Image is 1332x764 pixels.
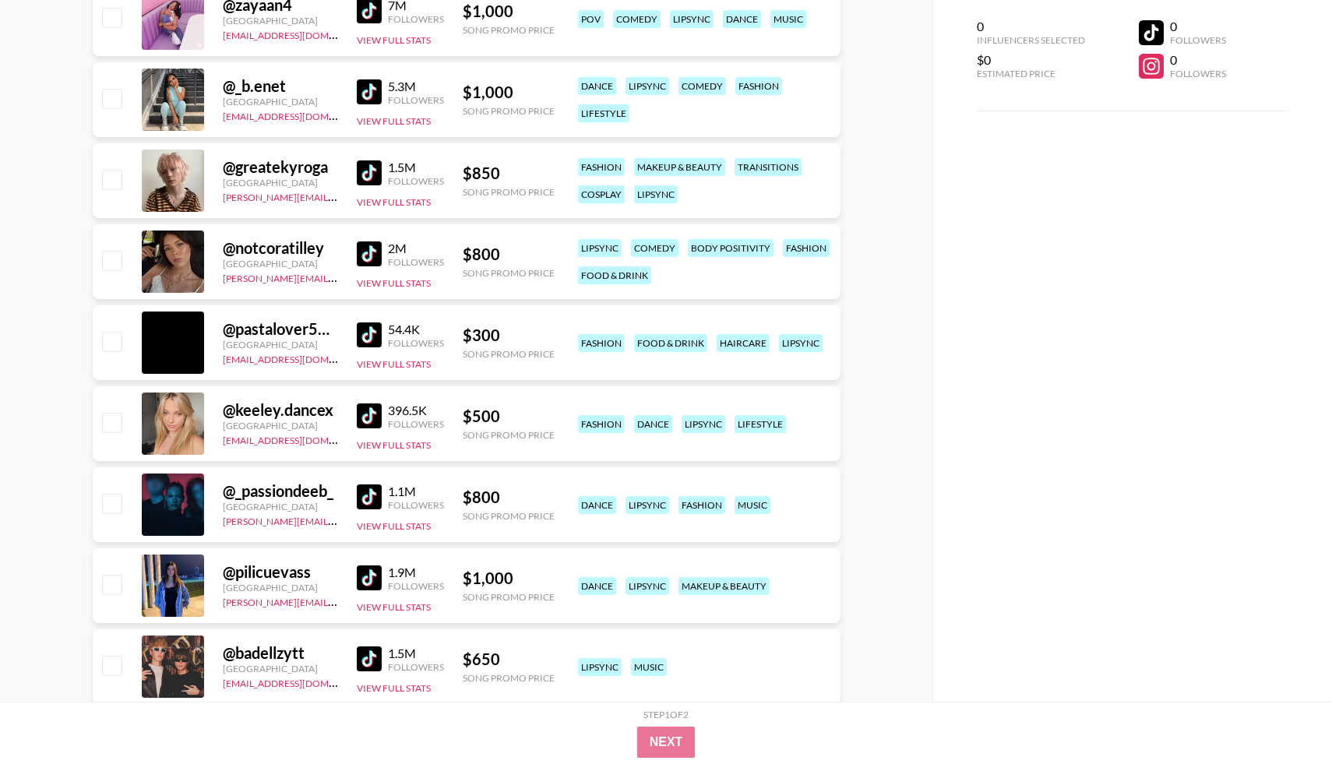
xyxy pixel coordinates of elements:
[578,266,651,284] div: food & drink
[688,239,773,257] div: body positivity
[388,160,444,175] div: 1.5M
[388,646,444,661] div: 1.5M
[578,104,629,122] div: lifestyle
[223,481,338,501] div: @ _passiondeeb_
[223,339,338,350] div: [GEOGRAPHIC_DATA]
[388,175,444,187] div: Followers
[578,415,625,433] div: fashion
[783,239,830,257] div: fashion
[1170,52,1226,68] div: 0
[388,565,444,580] div: 1.9M
[357,646,382,671] img: TikTok
[223,107,379,122] a: [EMAIL_ADDRESS][DOMAIN_NAME]
[388,661,444,673] div: Followers
[1170,68,1226,79] div: Followers
[578,577,616,595] div: dance
[223,76,338,96] div: @ _b.enet
[357,241,382,266] img: TikTok
[723,10,761,28] div: dance
[578,10,604,28] div: pov
[357,277,431,289] button: View Full Stats
[388,337,444,349] div: Followers
[578,239,622,257] div: lipsync
[463,267,555,279] div: Song Promo Price
[463,83,555,102] div: $ 1,000
[670,10,714,28] div: lipsync
[578,496,616,514] div: dance
[223,562,338,582] div: @ pilicuevass
[463,510,555,522] div: Song Promo Price
[578,158,625,176] div: fashion
[678,577,770,595] div: makeup & beauty
[357,196,431,208] button: View Full Stats
[223,157,338,177] div: @ greatekyroga
[388,499,444,511] div: Followers
[625,577,669,595] div: lipsync
[223,188,453,203] a: [PERSON_NAME][EMAIL_ADDRESS][DOMAIN_NAME]
[977,52,1085,68] div: $0
[223,663,338,674] div: [GEOGRAPHIC_DATA]
[223,238,338,258] div: @ notcoratilley
[1170,19,1226,34] div: 0
[357,439,431,451] button: View Full Stats
[625,77,669,95] div: lipsync
[223,512,527,527] a: [PERSON_NAME][EMAIL_ADDRESS][PERSON_NAME][DOMAIN_NAME]
[578,658,622,676] div: lipsync
[388,256,444,268] div: Followers
[357,403,382,428] img: TikTok
[779,334,823,352] div: lipsync
[631,658,667,676] div: music
[357,34,431,46] button: View Full Stats
[463,105,555,117] div: Song Promo Price
[223,26,379,41] a: [EMAIL_ADDRESS][DOMAIN_NAME]
[977,68,1085,79] div: Estimated Price
[717,334,770,352] div: haircare
[1170,34,1226,46] div: Followers
[388,322,444,337] div: 54.4K
[223,582,338,593] div: [GEOGRAPHIC_DATA]
[223,269,453,284] a: [PERSON_NAME][EMAIL_ADDRESS][DOMAIN_NAME]
[1254,686,1313,745] iframe: Drift Widget Chat Controller
[678,496,725,514] div: fashion
[735,77,782,95] div: fashion
[682,415,725,433] div: lipsync
[223,177,338,188] div: [GEOGRAPHIC_DATA]
[578,334,625,352] div: fashion
[463,488,555,507] div: $ 800
[463,245,555,264] div: $ 800
[223,15,338,26] div: [GEOGRAPHIC_DATA]
[634,185,678,203] div: lipsync
[578,77,616,95] div: dance
[388,79,444,94] div: 5.3M
[388,403,444,418] div: 396.5K
[223,350,379,365] a: [EMAIL_ADDRESS][DOMAIN_NAME]
[463,407,555,426] div: $ 500
[977,34,1085,46] div: Influencers Selected
[735,496,770,514] div: music
[388,484,444,499] div: 1.1M
[357,601,431,613] button: View Full Stats
[634,158,725,176] div: makeup & beauty
[463,569,555,588] div: $ 1,000
[463,348,555,360] div: Song Promo Price
[357,565,382,590] img: TikTok
[357,322,382,347] img: TikTok
[463,429,555,441] div: Song Promo Price
[357,520,431,532] button: View Full Stats
[770,10,806,28] div: music
[223,674,379,689] a: [EMAIL_ADDRESS][DOMAIN_NAME]
[463,24,555,36] div: Song Promo Price
[223,593,453,608] a: [PERSON_NAME][EMAIL_ADDRESS][DOMAIN_NAME]
[388,13,444,25] div: Followers
[388,94,444,106] div: Followers
[634,415,672,433] div: dance
[223,400,338,420] div: @ keeley.dancex
[463,672,555,684] div: Song Promo Price
[388,418,444,430] div: Followers
[223,96,338,107] div: [GEOGRAPHIC_DATA]
[388,241,444,256] div: 2M
[463,650,555,669] div: $ 650
[223,431,379,446] a: [EMAIL_ADDRESS][DOMAIN_NAME]
[357,115,431,127] button: View Full Stats
[223,319,338,339] div: @ pastalover505_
